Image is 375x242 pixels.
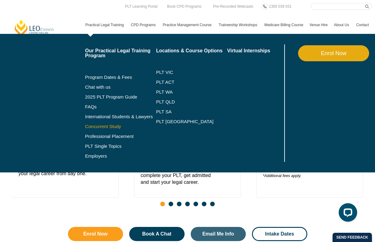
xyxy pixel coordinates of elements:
a: Enrol Now [298,45,369,61]
div: 1 / 7 [12,121,119,198]
a: PLT VIC [156,70,227,75]
a: Traineeship Workshops [216,16,261,34]
span: Take the stress out of organising your work placement and let [PERSON_NAME] organise it for you. [263,145,341,179]
div: Read More [219,128,234,186]
a: 1300 039 031 [267,3,293,10]
a: Our Practical Legal Training Program [85,48,156,58]
a: Practice Management Course [160,16,216,34]
span: Intake Dates [265,232,294,236]
a: CPD Programs [128,16,160,34]
span: Go to slide 1 [160,202,165,206]
a: Practical Legal Training [82,16,128,34]
div: Read More [341,128,356,179]
div: 2 / 7 [134,121,241,198]
a: Enrol Now [68,227,123,241]
span: Get valuable experience and insights learning in a simulated law firm environment. This unique op... [18,136,97,177]
span: 1300 039 031 [269,4,291,9]
span: Email Me Info [202,232,234,236]
span: Go to slide 6 [202,202,206,206]
a: About Us [331,16,353,34]
a: Book CPD Programs [166,3,203,10]
a: International Students & Lawyers [85,114,156,119]
a: Virtual Internships [227,48,283,53]
a: Email Me Info [191,227,246,241]
a: Contact [353,16,372,34]
div: 3 / 7 [256,121,363,198]
a: Intake Dates [252,227,307,241]
em: *Additional fees apply. [263,173,301,178]
a: PLT Single Topics [85,144,156,149]
a: Medicare Billing Course [261,16,306,34]
span: Go to slide 4 [185,202,190,206]
a: PLT SA [156,109,227,114]
a: 2025 PLT Program Guide [85,95,141,99]
a: Book A Chat [129,227,185,241]
span: Go to slide 2 [169,202,173,206]
a: Pre-Recorded Webcasts [212,3,255,10]
a: PLT Learning Portal [123,3,159,10]
a: Concurrent Study [85,124,156,129]
span: Go to slide 3 [177,202,182,206]
a: PLT ACT [156,80,227,85]
div: Read More [97,128,112,177]
a: FAQs [85,104,156,109]
a: Chat with us [85,85,156,90]
a: PLT QLD [156,99,227,104]
span: Enrol Now [83,232,108,236]
a: Employers [85,154,156,159]
a: Professional Placement [85,134,156,139]
span: You’ll benefit from dedicated guidance by an experienced lawyer who serves as your mentor. They’l... [141,145,219,186]
a: Venue Hire [306,16,331,34]
a: Program Dates & Fees [85,75,156,80]
span: Go to slide 5 [193,202,198,206]
span: Book A Chat [142,232,171,236]
iframe: LiveChat chat widget [334,201,360,227]
a: PLT WA [156,90,212,95]
a: PLT [GEOGRAPHIC_DATA] [156,119,227,124]
a: Locations & Course Options [156,48,227,53]
span: Go to slide 7 [210,202,215,206]
a: [PERSON_NAME] Centre for Law [14,19,55,37]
